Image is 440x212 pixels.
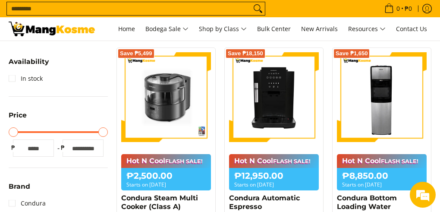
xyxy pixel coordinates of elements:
span: Bulk Center [257,25,291,33]
nav: Main Menu [104,17,431,41]
span: Shop by Class [199,24,247,35]
a: Home [114,17,139,41]
span: Availability [9,58,49,65]
span: Contact Us [396,25,427,33]
a: Bodega Sale [141,17,193,41]
button: Search [251,2,265,15]
span: 0 [395,6,401,12]
img: DEALS GALORE: END OF MONTH MEGA BRAND FLASH SALE: CARRIER l Mang Kosme [9,22,95,36]
span: Brand [9,183,30,190]
summary: Open [9,58,49,72]
a: Bulk Center [253,17,295,41]
img: Condura Bottom Loading Water Dispenser (Premium) [337,52,427,142]
a: In stock [9,72,43,85]
img: Condura Steam Multi Cooker (Class A) [121,52,211,142]
span: New Arrivals [301,25,338,33]
span: Resources [348,24,386,35]
span: Price [9,112,27,119]
a: Resources [344,17,390,41]
span: Save ₱18,150 [228,51,263,56]
span: Save ₱5,499 [120,51,152,56]
a: New Arrivals [297,17,342,41]
span: Home [118,25,135,33]
span: • [382,4,415,13]
summary: Open [9,183,30,196]
span: ₱0 [403,6,413,12]
a: Shop by Class [195,17,251,41]
a: Condura [9,196,46,210]
img: Condura Automatic Espresso Machine (Class A) [229,52,319,142]
a: Contact Us [392,17,431,41]
a: Condura Steam Multi Cooker (Class A) [121,194,198,211]
summary: Open [9,112,27,125]
span: ₱ [9,143,17,152]
span: ₱ [58,143,67,152]
span: Save ₱1,650 [336,51,368,56]
span: Bodega Sale [145,24,189,35]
